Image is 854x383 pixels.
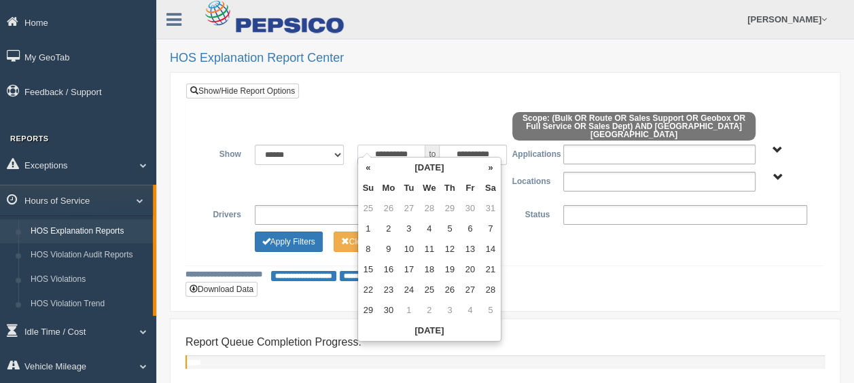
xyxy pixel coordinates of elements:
td: 27 [460,280,480,300]
label: Drivers [196,205,248,221]
td: 12 [440,239,460,259]
label: Status [505,205,556,221]
a: HOS Violations [24,268,153,292]
td: 28 [480,280,501,300]
td: 5 [480,300,501,321]
th: Sa [480,178,501,198]
td: 17 [399,259,419,280]
td: 4 [419,219,440,239]
th: Tu [399,178,419,198]
th: » [480,158,501,178]
td: 1 [358,219,378,239]
td: 31 [480,198,501,219]
td: 11 [419,239,440,259]
td: 20 [460,259,480,280]
th: [DATE] [378,158,480,178]
td: 22 [358,280,378,300]
a: HOS Violation Trend [24,292,153,316]
td: 3 [440,300,460,321]
td: 25 [358,198,378,219]
h2: HOS Explanation Report Center [170,52,840,65]
th: [DATE] [358,321,501,341]
a: HOS Explanation Reports [24,219,153,244]
td: 4 [460,300,480,321]
h4: Report Queue Completion Progress: [185,336,825,348]
th: Th [440,178,460,198]
td: 24 [399,280,419,300]
td: 6 [460,219,480,239]
td: 7 [480,219,501,239]
th: « [358,158,378,178]
td: 1 [399,300,419,321]
td: 16 [378,259,399,280]
td: 2 [419,300,440,321]
td: 18 [419,259,440,280]
th: Su [358,178,378,198]
td: 13 [460,239,480,259]
td: 14 [480,239,501,259]
th: We [419,178,440,198]
td: 8 [358,239,378,259]
td: 30 [460,198,480,219]
span: Scope: (Bulk OR Route OR Sales Support OR Geobox OR Full Service OR Sales Dept) AND [GEOGRAPHIC_D... [512,112,756,141]
td: 29 [358,300,378,321]
td: 28 [419,198,440,219]
td: 19 [440,259,460,280]
button: Download Data [185,282,257,297]
td: 2 [378,219,399,239]
td: 29 [440,198,460,219]
a: HOS Violation Audit Reports [24,243,153,268]
td: 21 [480,259,501,280]
th: Fr [460,178,480,198]
a: Show/Hide Report Options [186,84,299,98]
button: Change Filter Options [334,232,401,252]
td: 15 [358,259,378,280]
label: Show [196,145,248,161]
button: Change Filter Options [255,232,323,252]
label: Locations [505,172,557,188]
td: 10 [399,239,419,259]
label: Applications [505,145,556,161]
td: 26 [378,198,399,219]
td: 30 [378,300,399,321]
td: 27 [399,198,419,219]
td: 3 [399,219,419,239]
td: 9 [378,239,399,259]
td: 5 [440,219,460,239]
td: 23 [378,280,399,300]
th: Mo [378,178,399,198]
span: to [425,145,439,165]
td: 26 [440,280,460,300]
td: 25 [419,280,440,300]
